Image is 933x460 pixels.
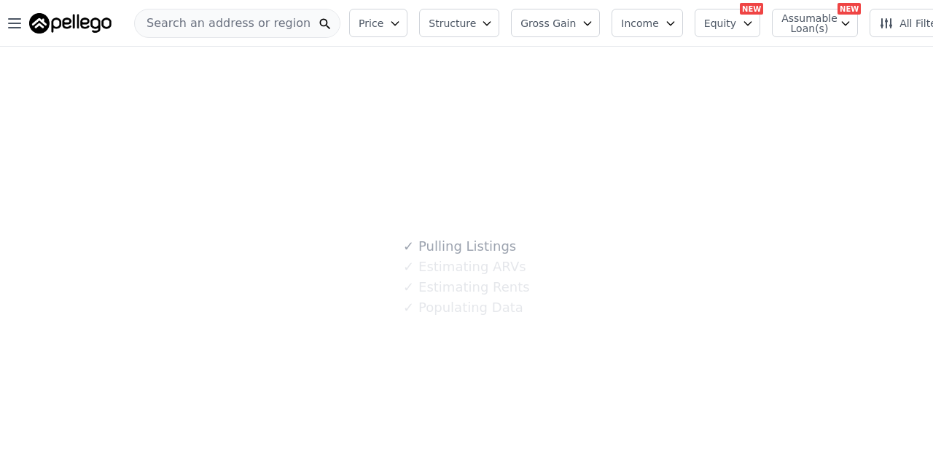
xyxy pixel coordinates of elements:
[838,3,861,15] div: NEW
[520,16,576,31] span: Gross Gain
[429,16,475,31] span: Structure
[359,16,383,31] span: Price
[403,277,529,297] div: Estimating Rents
[621,16,659,31] span: Income
[612,9,683,37] button: Income
[403,260,414,274] span: ✓
[403,280,414,295] span: ✓
[135,15,311,32] span: Search an address or region
[511,9,600,37] button: Gross Gain
[29,13,112,34] img: Pellego
[772,9,858,37] button: Assumable Loan(s)
[695,9,760,37] button: Equity
[419,9,499,37] button: Structure
[704,16,736,31] span: Equity
[403,297,523,318] div: Populating Data
[403,239,414,254] span: ✓
[781,13,828,34] span: Assumable Loan(s)
[349,9,407,37] button: Price
[403,300,414,315] span: ✓
[740,3,763,15] div: NEW
[403,236,516,257] div: Pulling Listings
[403,257,526,277] div: Estimating ARVs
